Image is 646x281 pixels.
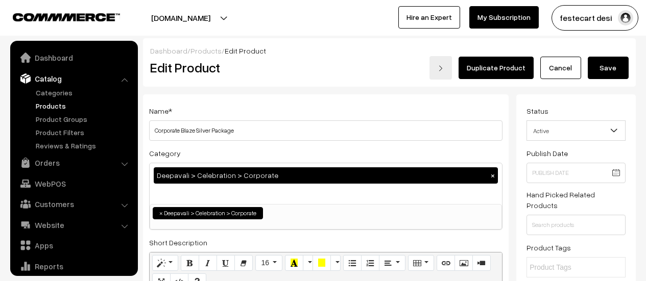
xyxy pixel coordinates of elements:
[454,255,473,271] button: Picture
[13,69,134,88] a: Catalog
[261,259,269,267] span: 16
[488,171,497,180] button: ×
[540,57,581,79] a: Cancel
[527,120,626,141] span: Active
[527,189,626,211] label: Hand Picked Related Products
[330,255,341,271] button: More Color
[13,48,134,67] a: Dashboard
[154,167,498,184] div: Deepavali > Celebration > Corporate
[469,6,539,29] a: My Subscription
[438,65,444,71] img: right-arrow.png
[437,255,455,271] button: Link (CTRL+K)
[527,163,626,183] input: Publish Date
[149,120,503,141] input: Name
[225,46,266,55] span: Edit Product
[150,46,187,55] a: Dashboard
[115,5,246,31] button: [DOMAIN_NAME]
[33,127,134,138] a: Product Filters
[527,242,571,253] label: Product Tags
[13,257,134,275] a: Reports
[13,13,120,21] img: COMMMERCE
[153,207,263,219] li: Deepavali > Celebration > Corporate
[13,216,134,234] a: Website
[149,148,181,159] label: Category
[618,10,633,25] img: user
[530,262,619,273] input: Product Tags
[199,255,217,271] button: Italic (CTRL+I)
[13,10,102,22] a: COMMMERCE
[152,255,178,271] button: Style
[149,106,172,116] label: Name
[408,255,434,271] button: Table
[33,87,134,98] a: Categories
[303,255,313,271] button: More Color
[588,57,629,79] button: Save
[13,195,134,213] a: Customers
[33,114,134,124] a: Product Groups
[13,154,134,172] a: Orders
[527,148,568,159] label: Publish Date
[150,60,341,75] h2: Edit Product
[13,174,134,193] a: WebPOS
[313,255,331,271] button: Background Color
[527,215,626,235] input: Search products
[33,100,134,111] a: Products
[472,255,491,271] button: Video
[13,236,134,254] a: Apps
[285,255,303,271] button: Recent Color
[33,140,134,151] a: Reviews & Ratings
[255,255,282,271] button: Font Size
[459,57,534,79] a: Duplicate Product
[552,5,638,31] button: festecart desi
[150,45,629,56] div: / /
[159,209,163,218] span: ×
[234,255,253,271] button: Remove Font Style (CTRL+\)
[361,255,379,271] button: Ordered list (CTRL+SHIFT+NUM8)
[527,106,548,116] label: Status
[149,237,207,248] label: Short Description
[181,255,199,271] button: Bold (CTRL+B)
[190,46,222,55] a: Products
[379,255,405,271] button: Paragraph
[343,255,362,271] button: Unordered list (CTRL+SHIFT+NUM7)
[527,122,625,140] span: Active
[217,255,235,271] button: Underline (CTRL+U)
[398,6,460,29] a: Hire an Expert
